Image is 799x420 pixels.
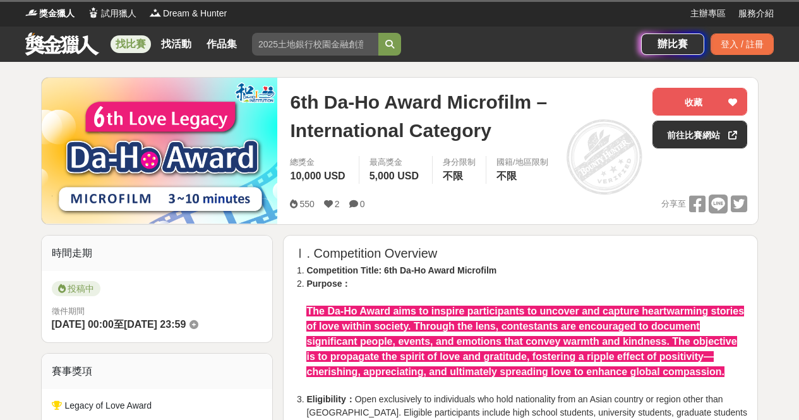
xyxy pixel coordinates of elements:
[65,400,152,411] span: Legacy of Love Award
[369,171,419,181] span: 5,000 USD
[42,236,273,271] div: 時間走期
[87,6,100,19] img: Logo
[496,156,548,169] div: 國籍/地區限制
[306,265,496,275] strong: Competition Title: 6th Da-Ho Award Microfilm
[149,6,162,19] img: Logo
[52,281,100,296] span: 投稿中
[25,6,38,19] img: Logo
[306,306,744,377] strong: The Da-Ho Award aims to inspire participants to uncover and capture heartwarming stories of love ...
[39,7,75,20] span: 獎金獵人
[443,171,463,181] span: 不限
[290,171,345,181] span: 10,000 USD
[25,7,75,20] a: Logo獎金獵人
[52,306,85,316] span: 徵件期間
[114,319,124,330] span: 至
[711,33,774,55] div: 登入 / 註冊
[335,199,340,209] span: 2
[738,7,774,20] a: 服務介紹
[42,354,273,389] div: 賽事獎項
[496,171,517,181] span: 不限
[42,78,278,224] img: Cover Image
[52,319,114,330] span: [DATE] 00:00
[641,33,704,55] a: 辦比賽
[290,156,348,169] span: 總獎金
[294,246,747,261] h2: Ⅰ. Competition Overview
[101,7,136,20] span: 試用獵人
[369,156,422,169] span: 最高獎金
[124,319,186,330] span: [DATE] 23:59
[661,195,686,213] span: 分享至
[252,33,378,56] input: 2025土地銀行校園金融創意挑戰賽：從你出發 開啟智慧金融新頁
[443,156,476,169] div: 身分限制
[652,88,747,116] button: 收藏
[201,35,242,53] a: 作品集
[156,35,196,53] a: 找活動
[87,7,136,20] a: Logo試用獵人
[149,7,227,20] a: LogoDream & Hunter
[306,279,351,289] strong: Purpose：
[360,199,365,209] span: 0
[299,199,314,209] span: 550
[111,35,151,53] a: 找比賽
[306,394,354,404] strong: Eligibility：
[163,7,227,20] span: Dream & Hunter
[690,7,726,20] a: 主辦專區
[652,121,747,148] a: 前往比賽網站
[290,88,642,145] span: 6th Da-Ho Award Microfilm – International Category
